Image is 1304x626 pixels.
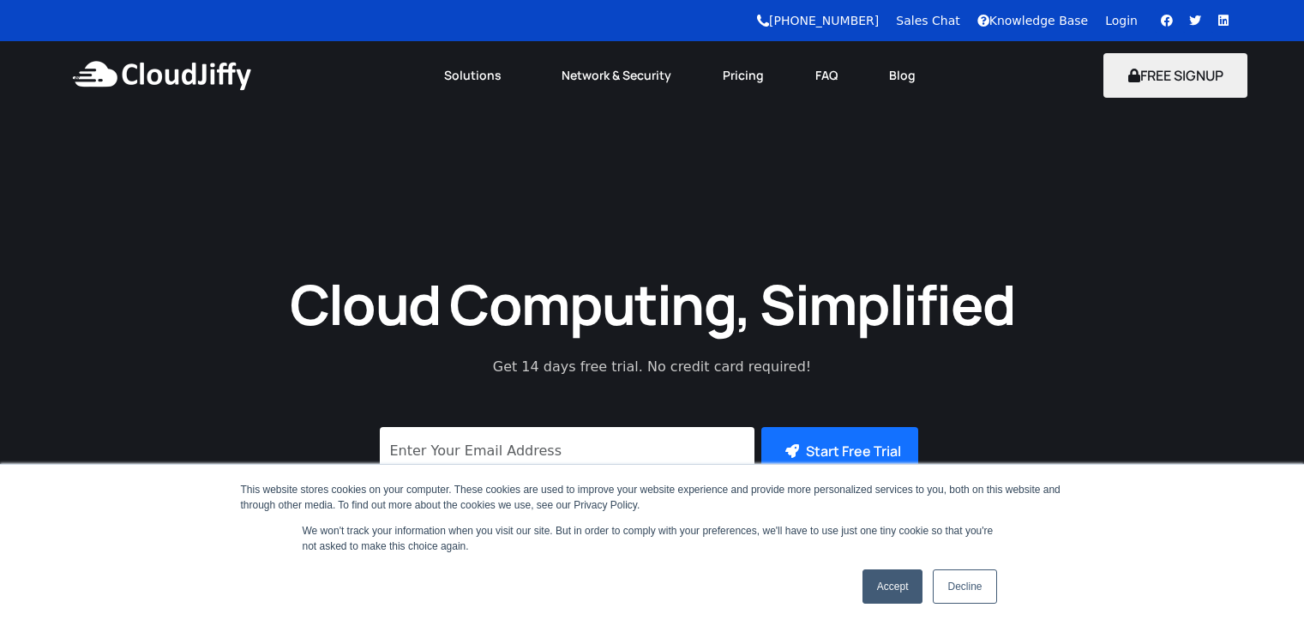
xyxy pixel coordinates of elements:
button: Start Free Trial [761,427,918,475]
p: Get 14 days free trial. No credit card required! [417,357,888,377]
a: Blog [863,57,941,94]
h1: Cloud Computing, Simplified [267,268,1038,340]
a: Knowledge Base [977,14,1089,27]
div: This website stores cookies on your computer. These cookies are used to improve your website expe... [241,482,1064,513]
a: Login [1105,14,1138,27]
a: Network & Security [536,57,697,94]
button: FREE SIGNUP [1103,53,1248,98]
a: Solutions [418,57,536,94]
a: Accept [862,569,923,604]
a: Decline [933,569,996,604]
input: Enter Your Email Address [380,427,754,475]
a: FREE SIGNUP [1103,66,1248,85]
a: FAQ [790,57,863,94]
p: We won't track your information when you visit our site. But in order to comply with your prefere... [303,523,1002,554]
a: [PHONE_NUMBER] [757,14,879,27]
a: Sales Chat [896,14,959,27]
a: Pricing [697,57,790,94]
